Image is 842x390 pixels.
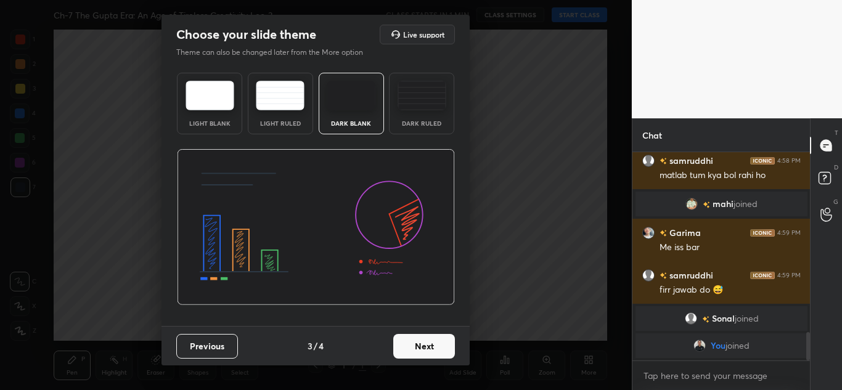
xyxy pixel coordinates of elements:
img: default.png [642,155,655,167]
img: no-rating-badge.077c3623.svg [660,158,667,165]
div: 4:58 PM [777,157,801,165]
div: matlab tum kya bol rahi ho [660,169,801,182]
img: lightTheme.e5ed3b09.svg [186,81,234,110]
div: Light Ruled [256,120,305,126]
p: G [833,197,838,206]
div: 4:59 PM [777,229,801,237]
img: 4d922f075f76440594892812cb0168e0.jpg [685,198,698,210]
img: darkTheme.f0cc69e5.svg [327,81,375,110]
img: darkThemeBanner.d06ce4a2.svg [177,149,455,306]
div: Dark Blank [327,120,376,126]
img: no-rating-badge.077c3623.svg [660,230,667,237]
div: grid [632,152,811,360]
p: D [834,163,838,172]
div: 4:59 PM [777,272,801,279]
span: joined [734,199,758,209]
img: iconic-dark.1390631f.png [750,272,775,279]
img: no-rating-badge.077c3623.svg [703,201,710,208]
h5: Live support [403,31,444,38]
h4: 4 [319,339,324,352]
p: Chat [632,119,672,152]
h6: samruddhi [667,269,713,282]
img: no-rating-badge.077c3623.svg [660,272,667,279]
h2: Choose your slide theme [176,26,316,43]
h4: / [314,339,317,352]
img: iconic-dark.1390631f.png [750,229,775,237]
div: firr jawab do 😅 [660,284,801,296]
div: Me iss bar [660,242,801,254]
img: iconic-dark.1390631f.png [750,157,775,165]
img: 9c9979ef1da142f4afa1fece7efda588.jpg [693,339,706,352]
div: Light Blank [185,120,234,126]
img: default.png [642,269,655,282]
h6: samruddhi [667,154,713,167]
button: Next [393,334,455,359]
img: no-rating-badge.077c3623.svg [701,316,709,323]
div: Dark Ruled [397,120,446,126]
button: Previous [176,334,238,359]
img: lightRuledTheme.5fabf969.svg [256,81,305,110]
h6: Garima [667,226,701,239]
span: You [711,341,726,351]
span: joined [734,314,758,323]
img: darkRuledTheme.de295e13.svg [398,81,446,110]
span: Sonal [711,314,734,323]
img: 42ffe4dd7c844461b4eaef355b259f34.jpg [642,227,655,239]
h4: 3 [308,339,313,352]
span: joined [726,341,750,351]
p: T [835,128,838,137]
img: default.png [684,312,697,325]
p: Theme can also be changed later from the More option [176,47,376,58]
span: mahi [713,199,734,209]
